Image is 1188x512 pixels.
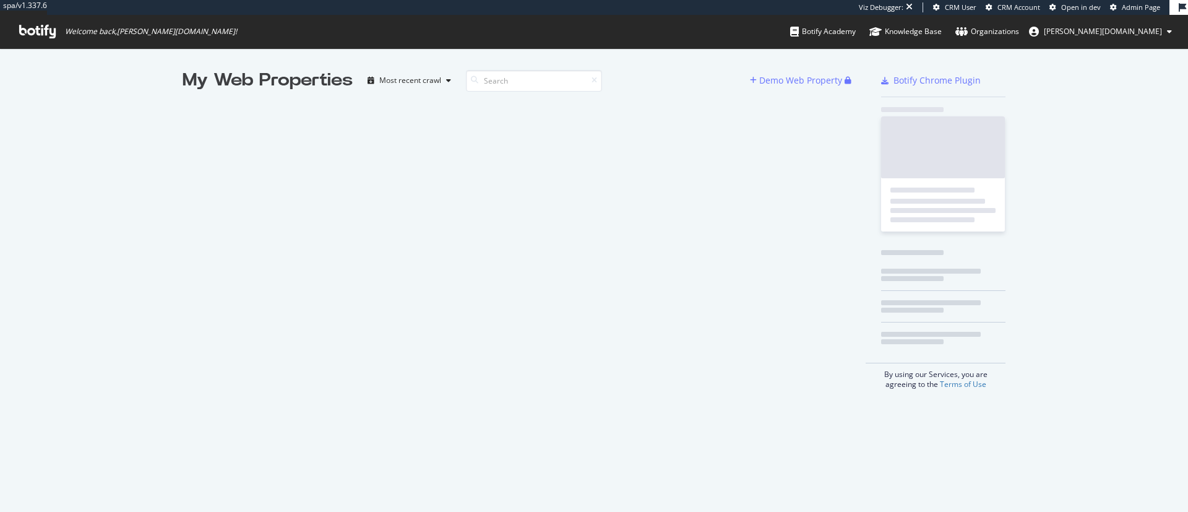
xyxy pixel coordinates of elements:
span: CRM User [945,2,976,12]
span: jenny.ren [1044,26,1162,37]
a: Organizations [955,15,1019,48]
div: My Web Properties [183,68,353,93]
div: Most recent crawl [379,77,441,84]
button: Most recent crawl [363,71,456,90]
div: Knowledge Base [869,25,942,38]
button: [PERSON_NAME][DOMAIN_NAME] [1019,22,1182,41]
a: CRM Account [986,2,1040,12]
button: Demo Web Property [750,71,845,90]
div: Viz Debugger: [859,2,903,12]
span: Open in dev [1061,2,1101,12]
a: Botify Chrome Plugin [881,74,981,87]
div: Demo Web Property [759,74,842,87]
div: Organizations [955,25,1019,38]
a: CRM User [933,2,976,12]
a: Demo Web Property [750,75,845,85]
div: Botify Academy [790,25,856,38]
div: By using our Services, you are agreeing to the [866,363,1005,389]
a: Admin Page [1110,2,1160,12]
input: Search [466,70,602,92]
a: Botify Academy [790,15,856,48]
span: CRM Account [997,2,1040,12]
div: Botify Chrome Plugin [893,74,981,87]
a: Open in dev [1049,2,1101,12]
a: Terms of Use [940,379,986,389]
a: Knowledge Base [869,15,942,48]
span: Admin Page [1122,2,1160,12]
span: Welcome back, [PERSON_NAME][DOMAIN_NAME] ! [65,27,237,37]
